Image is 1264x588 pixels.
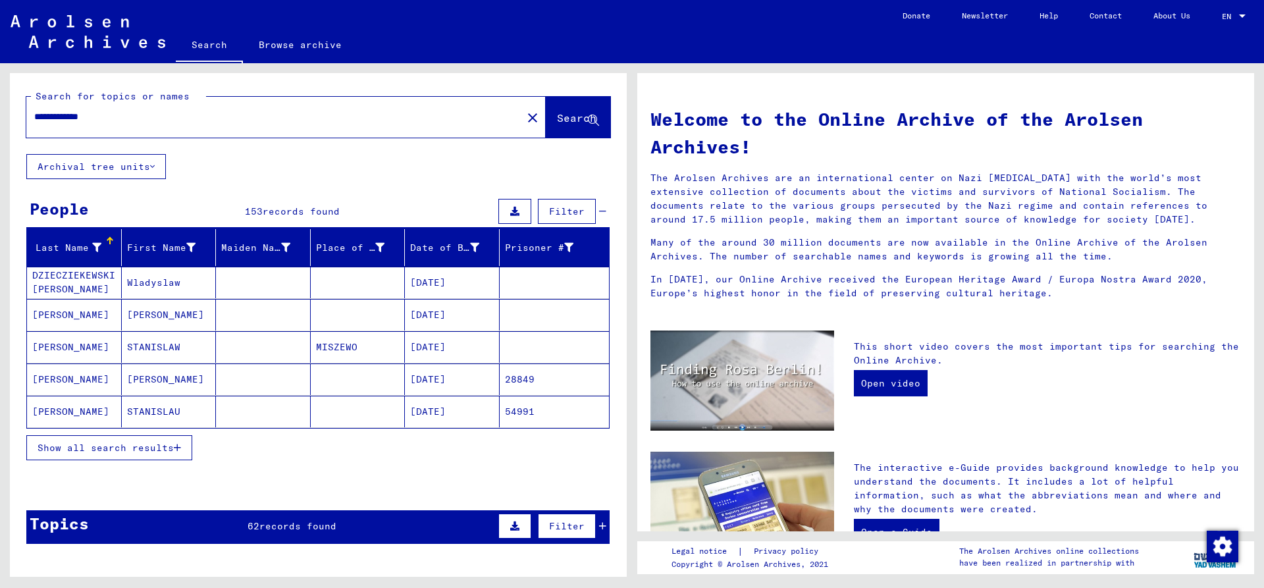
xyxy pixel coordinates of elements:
[500,363,610,395] mat-cell: 28849
[26,154,166,179] button: Archival tree units
[525,110,540,126] mat-icon: close
[248,520,259,532] span: 62
[854,519,939,545] a: Open e-Guide
[30,197,89,221] div: People
[122,396,217,427] mat-cell: STANISLAU
[405,396,500,427] mat-cell: [DATE]
[26,435,192,460] button: Show all search results
[743,545,834,558] a: Privacy policy
[650,331,834,431] img: video.jpg
[311,229,406,266] mat-header-cell: Place of Birth
[519,104,546,130] button: Clear
[27,331,122,363] mat-cell: [PERSON_NAME]
[245,205,263,217] span: 153
[1207,531,1238,562] img: Change consent
[27,396,122,427] mat-cell: [PERSON_NAME]
[36,90,190,102] mat-label: Search for topics or names
[410,241,479,255] div: Date of Birth
[405,229,500,266] mat-header-cell: Date of Birth
[405,331,500,363] mat-cell: [DATE]
[11,15,165,48] img: Arolsen_neg.svg
[122,363,217,395] mat-cell: [PERSON_NAME]
[505,237,594,258] div: Prisoner #
[671,558,834,570] p: Copyright © Arolsen Archives, 2021
[650,105,1241,161] h1: Welcome to the Online Archive of the Arolsen Archives!
[32,237,121,258] div: Last Name
[221,241,290,255] div: Maiden Name
[549,520,585,532] span: Filter
[650,273,1241,300] p: In [DATE], our Online Archive received the European Heritage Award / Europa Nostra Award 2020, Eu...
[127,241,196,255] div: First Name
[30,512,89,535] div: Topics
[538,199,596,224] button: Filter
[176,29,243,63] a: Search
[27,229,122,266] mat-header-cell: Last Name
[650,452,834,574] img: eguide.jpg
[410,237,499,258] div: Date of Birth
[122,331,217,363] mat-cell: STANISLAW
[27,299,122,331] mat-cell: [PERSON_NAME]
[505,241,574,255] div: Prisoner #
[1222,12,1236,21] span: EN
[122,299,217,331] mat-cell: [PERSON_NAME]
[122,229,217,266] mat-header-cell: First Name
[557,111,596,124] span: Search
[546,97,610,138] button: Search
[854,340,1241,367] p: This short video covers the most important tips for searching the Online Archive.
[405,363,500,395] mat-cell: [DATE]
[127,237,216,258] div: First Name
[500,229,610,266] mat-header-cell: Prisoner #
[38,442,174,454] span: Show all search results
[1191,541,1240,574] img: yv_logo.png
[650,236,1241,263] p: Many of the around 30 million documents are now available in the Online Archive of the Arolsen Ar...
[27,363,122,395] mat-cell: [PERSON_NAME]
[122,267,217,298] mat-cell: Wladyslaw
[959,545,1139,557] p: The Arolsen Archives online collections
[221,237,310,258] div: Maiden Name
[405,299,500,331] mat-cell: [DATE]
[216,229,311,266] mat-header-cell: Maiden Name
[500,396,610,427] mat-cell: 54991
[259,520,336,532] span: records found
[243,29,357,61] a: Browse archive
[671,545,737,558] a: Legal notice
[316,241,385,255] div: Place of Birth
[32,241,101,255] div: Last Name
[854,370,928,396] a: Open video
[549,205,585,217] span: Filter
[854,461,1241,516] p: The interactive e-Guide provides background knowledge to help you understand the documents. It in...
[671,545,834,558] div: |
[538,514,596,539] button: Filter
[405,267,500,298] mat-cell: [DATE]
[959,557,1139,569] p: have been realized in partnership with
[311,331,406,363] mat-cell: MISZEWO
[27,267,122,298] mat-cell: DZIECZIEKEWSKI [PERSON_NAME]
[650,171,1241,227] p: The Arolsen Archives are an international center on Nazi [MEDICAL_DATA] with the world’s most ext...
[263,205,340,217] span: records found
[316,237,405,258] div: Place of Birth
